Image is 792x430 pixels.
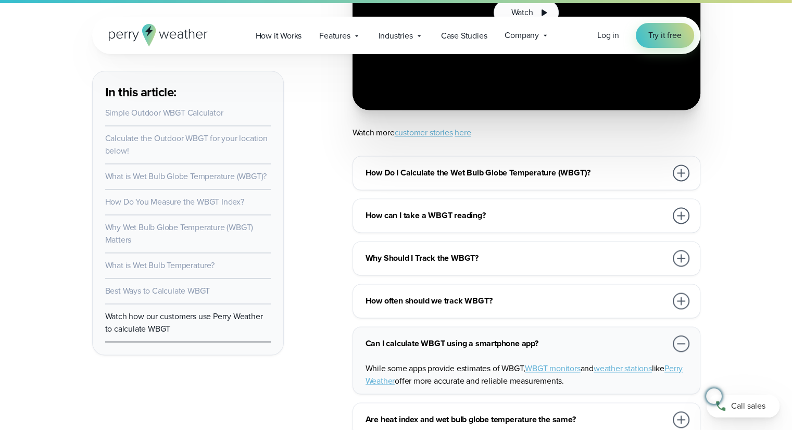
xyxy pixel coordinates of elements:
[648,29,682,42] span: Try it free
[353,127,700,139] p: Watch more
[247,25,311,46] a: How it Works
[105,310,263,335] a: Watch how our customers use Perry Weather to calculate WBGT
[395,127,453,138] a: customer stories
[366,295,667,307] h3: How often should we track WBGT?
[455,127,471,138] a: here
[366,252,667,264] h3: Why Should I Track the WBGT?
[366,209,667,222] h3: How can I take a WBGT reading?
[256,30,302,42] span: How it Works
[105,84,271,100] h3: In this article:
[319,30,350,42] span: Features
[105,285,210,297] a: Best Ways to Calculate WBGT
[731,400,765,412] span: Call sales
[366,362,683,387] a: Perry Weather
[366,413,667,426] h3: Are heat index and wet bulb globe temperature the same?
[105,196,244,208] a: How Do You Measure the WBGT Index?
[379,30,413,42] span: Industries
[594,362,652,374] a: weather stations
[366,337,667,350] h3: Can I calculate WBGT using a smartphone app?
[366,362,692,387] p: While some apps provide estimates of WBGT, and like offer more accurate and reliable measurements.
[105,132,268,157] a: Calculate the Outdoor WBGT for your location below!
[366,167,667,179] h3: How Do I Calculate the Wet Bulb Globe Temperature (WBGT)?
[707,395,780,418] a: Call sales
[511,6,533,19] span: Watch
[441,30,487,42] span: Case Studies
[105,259,215,271] a: What is Wet Bulb Temperature?
[105,221,254,246] a: Why Wet Bulb Globe Temperature (WBGT) Matters
[525,362,580,374] a: WBGT monitors
[597,29,619,42] a: Log in
[105,107,223,119] a: Simple Outdoor WBGT Calculator
[597,29,619,41] span: Log in
[105,170,267,182] a: What is Wet Bulb Globe Temperature (WBGT)?
[636,23,694,48] a: Try it free
[505,29,539,42] span: Company
[432,25,496,46] a: Case Studies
